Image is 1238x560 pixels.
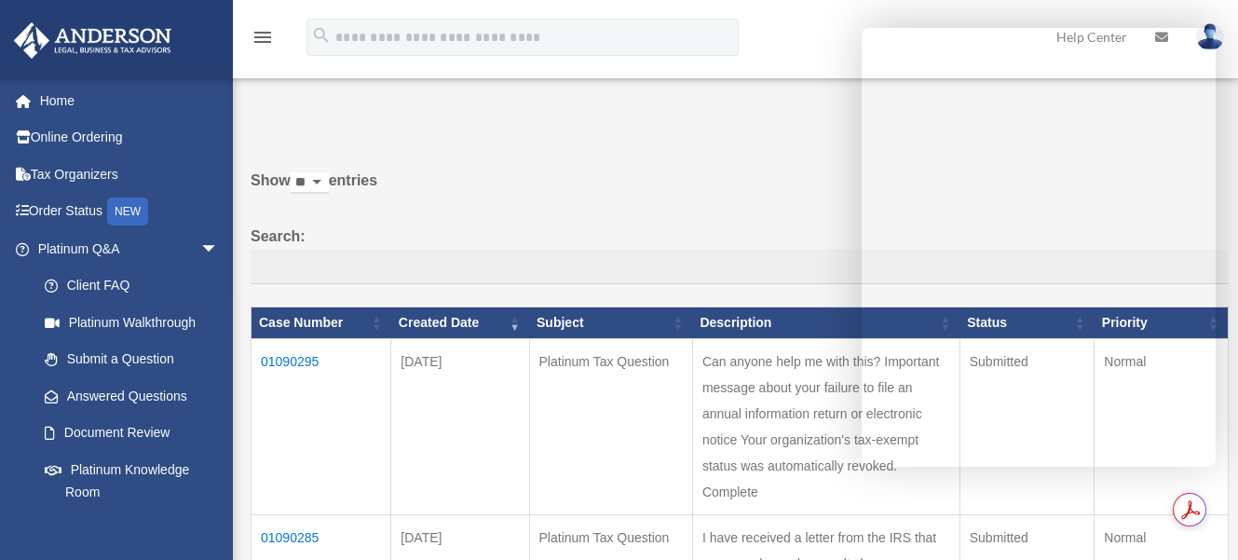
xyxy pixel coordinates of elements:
select: Showentries [291,172,329,194]
a: Answered Questions [26,377,228,415]
a: Document Review [26,415,238,452]
a: Order StatusNEW [13,193,247,231]
label: Search: [251,224,1229,285]
th: Case Number: activate to sort column ascending [252,307,391,339]
a: Platinum Q&Aarrow_drop_down [13,230,238,267]
th: Created Date: activate to sort column ascending [391,307,529,339]
th: Description: activate to sort column ascending [692,307,959,339]
img: User Pic [1196,23,1224,50]
span: arrow_drop_down [200,230,238,268]
td: Can anyone help me with this? Important message about your failure to file an annual information ... [692,338,959,514]
a: Client FAQ [26,267,238,305]
i: search [311,25,332,46]
div: NEW [107,198,148,225]
td: Platinum Tax Question [529,338,692,514]
a: Tax Organizers [13,156,247,193]
iframe: To enrich screen reader interactions, please activate Accessibility in Grammarly extension settings [862,28,1216,467]
a: Platinum Walkthrough [26,304,238,341]
a: Platinum Knowledge Room [26,451,238,511]
a: Home [13,82,247,119]
img: Anderson Advisors Platinum Portal [8,22,177,59]
label: Show entries [251,168,1229,212]
a: menu [252,33,274,48]
th: Subject: activate to sort column ascending [529,307,692,339]
i: menu [252,26,274,48]
td: [DATE] [391,338,529,514]
a: Online Ordering [13,119,247,157]
a: Submit a Question [26,341,238,378]
input: Search: [251,250,1229,285]
td: 01090295 [252,338,391,514]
